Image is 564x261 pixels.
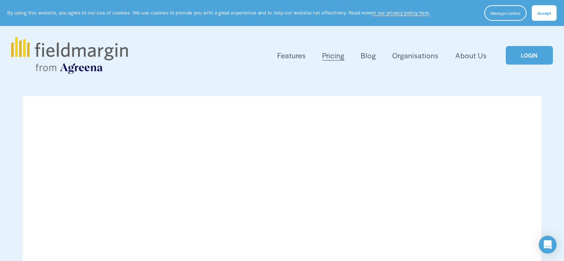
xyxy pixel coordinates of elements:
[277,49,306,62] a: folder dropdown
[537,10,551,16] span: Accept
[491,10,520,16] span: Manage cookies
[361,49,376,62] a: Blog
[7,9,431,16] p: By using this website, you agree to our use of cookies. We use cookies to provide you with a grea...
[532,5,557,21] button: Accept
[484,5,527,21] button: Manage cookies
[11,37,128,74] img: fieldmargin.com
[506,46,553,65] a: LOGIN
[372,9,429,16] a: in our privacy policy here
[539,236,557,254] div: Open Intercom Messenger
[392,49,439,62] a: Organisations
[277,50,306,61] span: Features
[455,49,487,62] a: About Us
[322,49,344,62] a: Pricing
